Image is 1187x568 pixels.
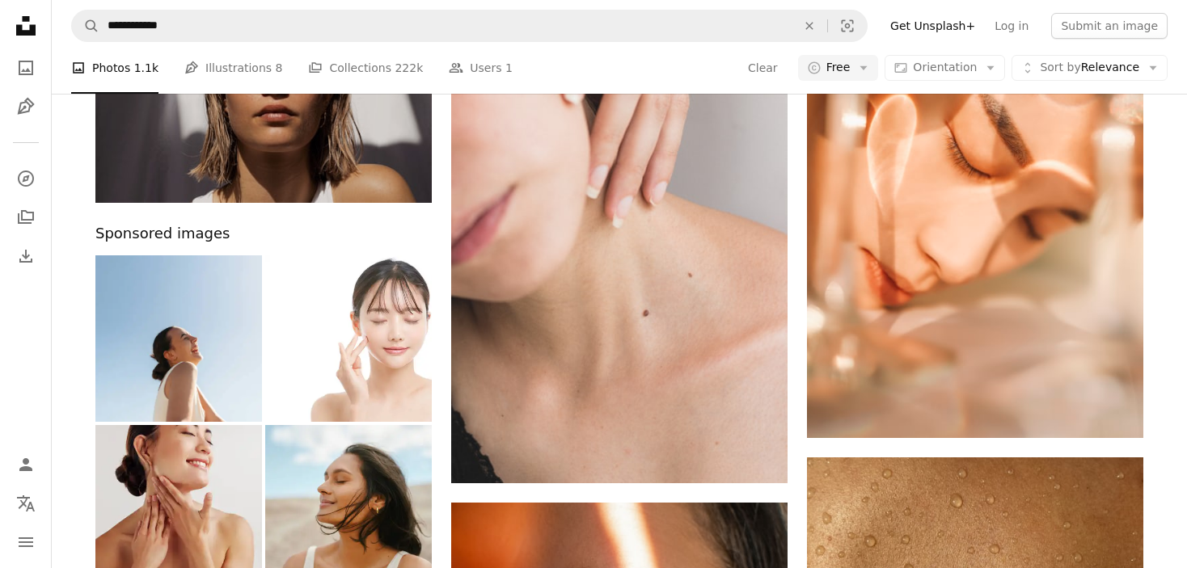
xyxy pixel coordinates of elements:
img: Beachtime [95,255,262,422]
button: Visual search [828,11,867,41]
a: Get Unsplash+ [881,13,985,39]
span: Orientation [913,61,977,74]
a: Users 1 [449,42,513,94]
button: Free [798,55,879,81]
a: Illustrations 8 [184,42,282,94]
button: Clear [747,55,779,81]
span: 1 [505,59,513,77]
span: Sponsored images [95,222,230,246]
a: Log in / Sign up [10,448,42,481]
a: Explore [10,162,42,195]
a: Photos [10,52,42,84]
span: Relevance [1040,60,1139,76]
a: Download History [10,240,42,272]
span: 222k [395,59,423,77]
a: Log in [985,13,1038,39]
button: Menu [10,526,42,558]
form: Find visuals sitewide [71,10,868,42]
img: Beauty portrait of young Asian woman on the white background [265,255,432,422]
button: Clear [792,11,827,41]
a: Home — Unsplash [10,10,42,45]
a: Collections 222k [308,42,423,94]
button: Search Unsplash [72,11,99,41]
a: Collections [10,201,42,234]
button: Submit an image [1051,13,1168,39]
span: Sort by [1040,61,1080,74]
span: Free [826,60,851,76]
button: Orientation [885,55,1005,81]
a: woman in white tank top [95,83,432,98]
button: Language [10,487,42,520]
button: Sort byRelevance [1012,55,1168,81]
a: Illustrations [10,90,42,123]
span: 8 [276,59,283,77]
a: man's face [807,201,1143,216]
a: woman wearing black scoop neck top [451,223,788,238]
